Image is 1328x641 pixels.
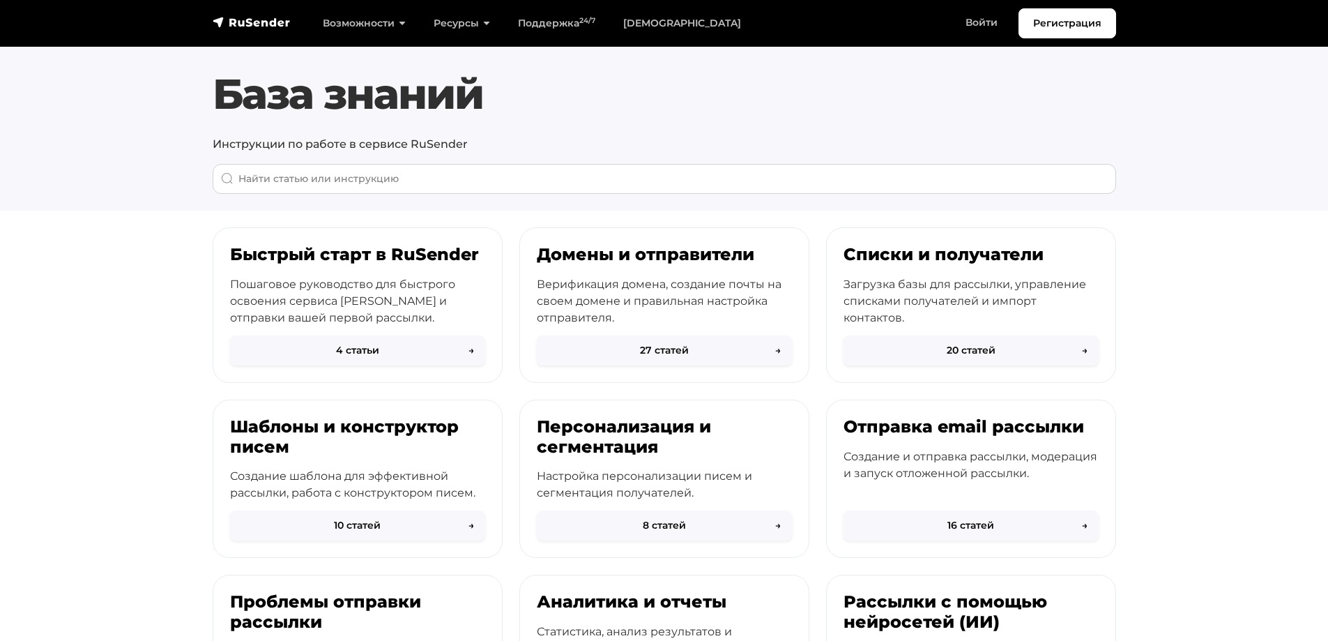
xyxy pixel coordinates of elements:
[537,245,792,265] h3: Домены и отправители
[309,9,420,38] a: Возможности
[230,511,485,541] button: 10 статей→
[844,448,1099,482] p: Создание и отправка рассылки, модерация и запуск отложенной рассылки.
[213,136,1116,153] p: Инструкции по работе в сервисе RuSender
[213,164,1116,194] input: When autocomplete results are available use up and down arrows to review and enter to go to the d...
[952,8,1012,37] a: Войти
[537,511,792,541] button: 8 статей→
[609,9,755,38] a: [DEMOGRAPHIC_DATA]
[519,227,809,383] a: Домены и отправители Верификация домена, создание почты на своем домене и правильная настройка от...
[230,335,485,365] button: 4 статьи→
[844,417,1099,437] h3: Отправка email рассылки
[579,16,595,25] sup: 24/7
[844,511,1099,541] button: 16 статей→
[230,468,485,502] p: Создание шаблона для эффективной рассылки, работа с конструктором писем.
[844,276,1099,326] p: Загрузка базы для рассылки, управление списками получателей и импорт контактов.
[519,400,809,559] a: Персонализация и сегментация Настройка персонализации писем и сегментация получателей. 8 статей→
[826,227,1116,383] a: Списки и получатели Загрузка базы для рассылки, управление списками получателей и импорт контакто...
[1082,518,1087,533] span: →
[537,335,792,365] button: 27 статей→
[537,468,792,502] p: Настройка персонализации писем и сегментация получателей.
[1018,8,1116,38] a: Регистрация
[844,245,1099,265] h3: Списки и получатели
[221,172,234,185] img: Поиск
[230,245,485,265] h3: Быстрый старт в RuSender
[213,227,503,383] a: Быстрый старт в RuSender Пошаговое руководство для быстрого освоения сервиса [PERSON_NAME] и отпр...
[213,15,291,29] img: RuSender
[230,417,485,458] h3: Шаблоны и конструктор писем
[420,9,504,38] a: Ресурсы
[230,592,485,633] h3: Проблемы отправки рассылки
[844,592,1099,633] h3: Рассылки с помощью нейросетей (ИИ)
[775,518,781,533] span: →
[230,276,485,326] p: Пошаговое руководство для быстрого освоения сервиса [PERSON_NAME] и отправки вашей первой рассылки.
[826,400,1116,559] a: Отправка email рассылки Создание и отправка рассылки, модерация и запуск отложенной рассылки. 16 ...
[213,69,1116,119] h1: База знаний
[537,417,792,458] h3: Персонализация и сегментация
[468,518,474,533] span: →
[775,343,781,358] span: →
[213,400,503,559] a: Шаблоны и конструктор писем Создание шаблона для эффективной рассылки, работа с конструктором пис...
[844,335,1099,365] button: 20 статей→
[537,276,792,326] p: Верификация домена, создание почты на своем домене и правильная настройка отправителя.
[504,9,609,38] a: Поддержка24/7
[468,343,474,358] span: →
[537,592,792,612] h3: Аналитика и отчеты
[1082,343,1087,358] span: →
